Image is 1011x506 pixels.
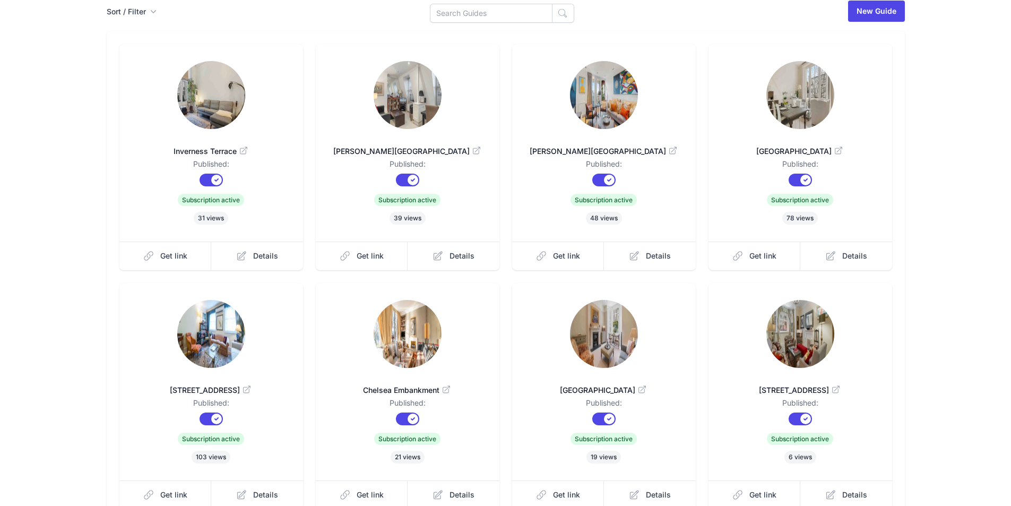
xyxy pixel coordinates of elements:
img: la0ta9u8y0fio2vk9j4q5fd879rs [570,300,638,368]
a: Get link [708,242,801,270]
a: Chelsea Embankment [333,372,482,398]
span: Details [646,490,671,500]
a: [STREET_ADDRESS] [136,372,286,398]
span: Details [842,490,867,500]
span: Get link [357,251,384,261]
a: [STREET_ADDRESS] [725,372,875,398]
span: Details [646,251,671,261]
span: Chelsea Embankment [333,385,482,396]
span: 48 views [586,212,622,225]
a: [PERSON_NAME][GEOGRAPHIC_DATA] [529,133,679,159]
span: Subscription active [178,433,244,445]
span: 21 views [391,451,425,464]
img: wfslqrm4yts2luwim8xed0a4pcy8 [766,300,834,368]
dd: Published: [725,159,875,174]
span: 78 views [782,212,818,225]
span: Get link [749,251,776,261]
dd: Published: [529,398,679,413]
a: Details [800,242,892,270]
a: [PERSON_NAME][GEOGRAPHIC_DATA] [333,133,482,159]
dd: Published: [333,159,482,174]
img: tz7guqm2isaqstgb1jntn8dqqm35 [570,61,638,129]
input: Search Guides [430,4,552,23]
span: [GEOGRAPHIC_DATA] [529,385,679,396]
span: Get link [553,251,580,261]
a: Details [408,242,499,270]
span: 19 views [586,451,621,464]
span: [GEOGRAPHIC_DATA] [725,146,875,157]
span: Details [253,490,278,500]
span: Get link [749,490,776,500]
dd: Published: [529,159,679,174]
dd: Published: [725,398,875,413]
dd: Published: [136,398,286,413]
dd: Published: [333,398,482,413]
img: gqzuexm4pvf69qowqulgatj7wa4u [177,61,245,129]
a: Get link [316,242,408,270]
span: Details [450,490,474,500]
span: Subscription active [374,194,440,206]
span: 103 views [192,451,230,464]
span: [STREET_ADDRESS] [725,385,875,396]
button: Sort / Filter [107,6,157,17]
span: Get link [357,490,384,500]
span: Subscription active [571,433,637,445]
a: [GEOGRAPHIC_DATA] [725,133,875,159]
span: Inverness Terrace [136,146,286,157]
span: Get link [160,490,187,500]
img: efk3xidwye351mn6lne3h2kryz6a [177,300,245,368]
span: Subscription active [374,433,440,445]
span: Details [450,251,474,261]
span: Subscription active [571,194,637,206]
span: [PERSON_NAME][GEOGRAPHIC_DATA] [333,146,482,157]
img: q0amnqew80xe7cywawj0kkavc708 [766,61,834,129]
a: Details [604,242,696,270]
img: 2ptt8hajmbez7x3m05tkt7xdte75 [374,300,442,368]
span: Details [253,251,278,261]
span: [STREET_ADDRESS] [136,385,286,396]
span: 31 views [194,212,228,225]
span: Subscription active [767,194,833,206]
span: Details [842,251,867,261]
span: 6 views [784,451,816,464]
a: New Guide [848,1,905,22]
dd: Published: [136,159,286,174]
img: l8tygzt5p1iqnqf4kvkvcavdt293 [374,61,442,129]
a: Inverness Terrace [136,133,286,159]
a: Get link [119,242,212,270]
span: Get link [160,251,187,261]
a: Details [211,242,303,270]
span: Subscription active [178,194,244,206]
span: [PERSON_NAME][GEOGRAPHIC_DATA] [529,146,679,157]
span: Subscription active [767,433,833,445]
a: Get link [512,242,604,270]
span: Get link [553,490,580,500]
span: 39 views [390,212,426,225]
a: [GEOGRAPHIC_DATA] [529,372,679,398]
